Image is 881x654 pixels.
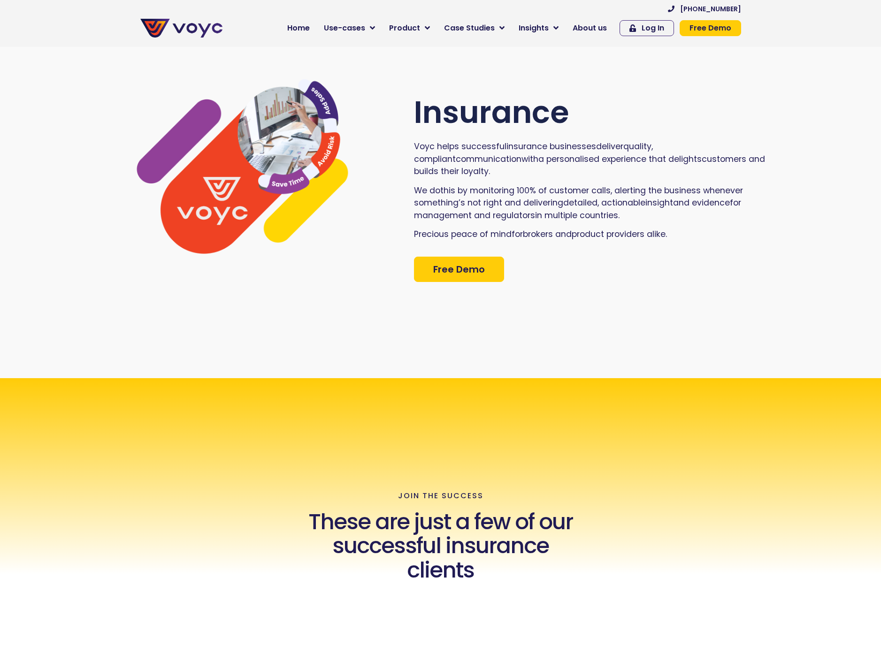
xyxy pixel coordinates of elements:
a: Case Studies [437,19,512,38]
h2: These are just a few of our successful insurance clients [299,510,582,582]
span: all [597,185,606,196]
span: Home [287,23,310,34]
span: a personalised experience [538,153,646,165]
span: that delights [649,153,702,165]
span: in multiple countries. [535,210,620,221]
img: voyc-full-logo [140,19,222,38]
p: join the success [398,492,483,500]
span: Use-cases [324,23,365,34]
span: this by monitoring 100% of customer c [440,185,597,196]
a: About us [566,19,614,38]
span: [PHONE_NUMBER] [680,6,741,12]
span: ering [543,197,563,208]
span: product provider [572,228,640,240]
a: Free Demo [414,257,504,282]
h2: Insurance [414,94,774,131]
span: Product [389,23,420,34]
span: Voyc helps successful [414,141,506,152]
a: Use-cases [317,19,382,38]
span: deliver [596,141,623,152]
span: communication [456,153,521,165]
a: Log In [620,20,674,36]
a: Home [280,19,317,38]
span: and evidence [673,197,730,208]
span: Free Demo [689,24,731,32]
span: insurance business [506,141,586,152]
span: with [521,153,538,165]
span: Case Studies [444,23,495,34]
span: insight [645,197,673,208]
span: Log In [642,24,664,32]
a: [PHONE_NUMBER] [668,6,741,12]
span: P [414,228,419,240]
a: Product [382,19,437,38]
span: quality [623,141,651,152]
span: customer [702,153,742,165]
a: Free Demo [680,20,741,36]
span: detailed, actionable [563,197,645,208]
span: Free Demo [433,265,485,274]
span: . [489,166,490,177]
span: for management and regulator [414,197,741,221]
span: es [586,141,596,152]
span: for [512,228,523,240]
span: We do [414,185,440,196]
span: brokers and [523,228,572,240]
span: Insights [519,23,549,34]
span: s [530,210,535,221]
span: , compliant [414,141,653,164]
span: About us [573,23,607,34]
span: s alike. [640,228,667,240]
a: Insights [512,19,566,38]
span: recious peace of mind [419,228,512,240]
